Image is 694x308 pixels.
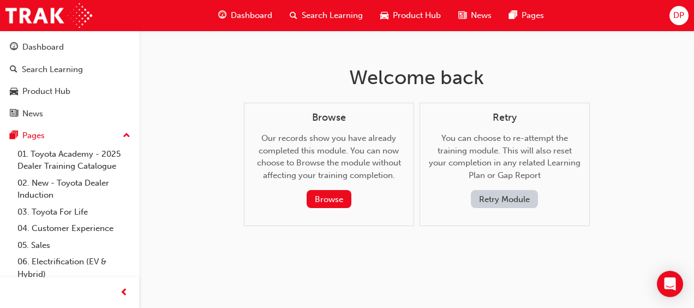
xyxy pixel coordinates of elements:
[123,129,130,143] span: up-icon
[522,9,544,22] span: Pages
[4,126,135,146] button: Pages
[4,37,135,57] a: Dashboard
[4,60,135,80] a: Search Learning
[669,6,689,25] button: DP
[471,9,492,22] span: News
[22,108,43,120] div: News
[393,9,441,22] span: Product Hub
[10,65,17,75] span: search-icon
[450,4,500,27] a: news-iconNews
[458,9,466,22] span: news-icon
[302,9,363,22] span: Search Learning
[509,9,517,22] span: pages-icon
[120,286,128,300] span: prev-icon
[10,43,18,52] span: guage-icon
[210,4,281,27] a: guage-iconDashboard
[5,3,92,28] img: Trak
[4,104,135,124] a: News
[10,109,18,119] span: news-icon
[231,9,272,22] span: Dashboard
[673,9,684,22] span: DP
[471,190,538,208] button: Retry Module
[13,253,135,282] a: 06. Electrification (EV & Hybrid)
[10,131,18,141] span: pages-icon
[4,35,135,126] button: DashboardSearch LearningProduct HubNews
[244,66,590,90] h1: Welcome back
[281,4,372,27] a: search-iconSearch Learning
[429,112,581,209] div: You can choose to re-attempt the training module. This will also reset your completion in any rel...
[22,41,64,54] div: Dashboard
[218,9,226,22] span: guage-icon
[380,9,388,22] span: car-icon
[253,112,405,209] div: Our records show you have already completed this module. You can now choose to Browse the module ...
[10,87,18,97] span: car-icon
[22,63,83,76] div: Search Learning
[13,220,135,237] a: 04. Customer Experience
[290,9,297,22] span: search-icon
[657,271,683,297] div: Open Intercom Messenger
[22,129,45,142] div: Pages
[253,112,405,124] h4: Browse
[500,4,553,27] a: pages-iconPages
[4,81,135,102] a: Product Hub
[13,146,135,175] a: 01. Toyota Academy - 2025 Dealer Training Catalogue
[307,190,351,208] button: Browse
[13,204,135,221] a: 03. Toyota For Life
[372,4,450,27] a: car-iconProduct Hub
[22,85,70,98] div: Product Hub
[429,112,581,124] h4: Retry
[13,175,135,204] a: 02. New - Toyota Dealer Induction
[13,237,135,254] a: 05. Sales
